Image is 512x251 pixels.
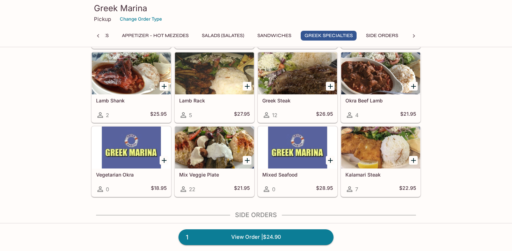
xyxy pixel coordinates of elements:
[94,3,418,14] h3: Greek Marina
[175,126,254,197] a: Mix Veggie Plate22$21.95
[234,185,250,193] h5: $21.95
[151,185,167,193] h5: $18.95
[258,127,337,168] div: Mixed Seafood
[316,185,333,193] h5: $28.95
[341,126,420,197] a: Kalamari Steak7$22.95
[92,127,171,168] div: Vegetarian Okra
[175,127,254,168] div: Mix Veggie Plate
[258,126,337,197] a: Mixed Seafood0$28.95
[92,52,171,123] a: Lamb Shank2$25.95
[96,172,167,178] h5: Vegetarian Okra
[92,126,171,197] a: Vegetarian Okra0$18.95
[326,82,335,91] button: Add Greek Steak
[189,186,195,193] span: 22
[262,98,333,103] h5: Greek Steak
[345,98,416,103] h5: Okra Beef Lamb
[175,52,254,123] a: Lamb Rack5$27.95
[301,31,357,41] button: Greek Specialties
[198,31,248,41] button: Salads (Salates)
[355,186,358,193] span: 7
[234,111,250,119] h5: $27.95
[118,31,192,41] button: Appetizer - Hot Mezedes
[316,111,333,119] h5: $26.95
[262,172,333,178] h5: Mixed Seafood
[345,172,416,178] h5: Kalamari Steak
[254,31,295,41] button: Sandwiches
[160,156,168,165] button: Add Vegetarian Okra
[341,127,420,168] div: Kalamari Steak
[243,82,251,91] button: Add Lamb Rack
[96,98,167,103] h5: Lamb Shank
[243,156,251,165] button: Add Mix Veggie Plate
[341,52,420,123] a: Okra Beef Lamb4$21.95
[182,232,192,242] span: 1
[341,52,420,94] div: Okra Beef Lamb
[106,186,109,193] span: 0
[92,52,171,94] div: Lamb Shank
[175,52,254,94] div: Lamb Rack
[179,98,250,103] h5: Lamb Rack
[178,229,334,245] a: 1View Order |$24.90
[362,31,402,41] button: Side Orders
[258,52,337,123] a: Greek Steak12$26.95
[150,111,167,119] h5: $25.95
[106,112,109,119] span: 2
[409,82,418,91] button: Add Okra Beef Lamb
[91,211,421,219] h4: Side Orders
[272,186,275,193] span: 0
[355,112,359,119] span: 4
[179,172,250,178] h5: Mix Veggie Plate
[400,111,416,119] h5: $21.95
[189,112,192,119] span: 5
[409,156,418,165] button: Add Kalamari Steak
[94,16,111,22] p: Pickup
[258,52,337,94] div: Greek Steak
[326,156,335,165] button: Add Mixed Seafood
[117,14,165,24] button: Change Order Type
[399,185,416,193] h5: $22.95
[160,82,168,91] button: Add Lamb Shank
[272,112,277,119] span: 12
